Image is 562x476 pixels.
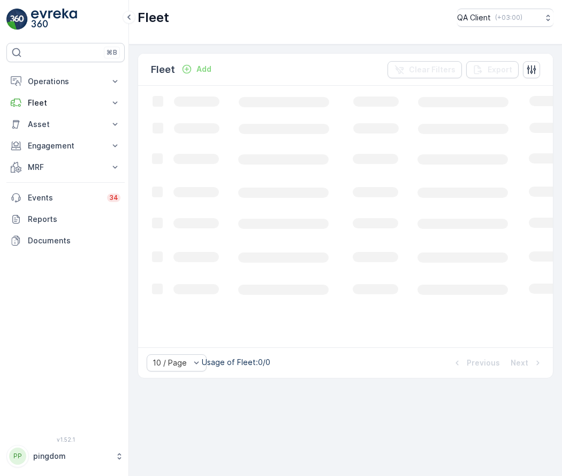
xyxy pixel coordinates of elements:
[202,357,270,368] p: Usage of Fleet : 0/0
[28,98,103,108] p: Fleet
[451,356,501,369] button: Previous
[109,194,118,202] p: 34
[495,13,522,22] p: ( +03:00 )
[6,135,125,157] button: Engagement
[6,71,125,92] button: Operations
[28,140,103,151] p: Engagement
[6,157,125,178] button: MRF
[6,92,125,114] button: Fleet
[6,114,125,135] button: Asset
[151,62,175,77] p: Fleet
[196,64,211,75] p: Add
[388,61,462,78] button: Clear Filters
[6,445,125,467] button: PPpingdom
[28,162,103,173] p: MRF
[28,119,103,130] p: Asset
[6,436,125,443] span: v 1.52.1
[457,9,553,27] button: QA Client(+03:00)
[510,356,544,369] button: Next
[28,76,103,87] p: Operations
[466,61,519,78] button: Export
[467,358,500,368] p: Previous
[177,63,216,76] button: Add
[9,448,26,465] div: PP
[511,358,528,368] p: Next
[107,48,117,57] p: ⌘B
[28,235,120,246] p: Documents
[6,230,125,251] a: Documents
[33,451,110,462] p: pingdom
[488,64,512,75] p: Export
[28,214,120,225] p: Reports
[457,12,491,23] p: QA Client
[6,187,125,209] a: Events34
[6,9,28,30] img: logo
[409,64,455,75] p: Clear Filters
[31,9,77,30] img: logo_light-DOdMpM7g.png
[138,9,169,26] p: Fleet
[28,192,101,203] p: Events
[6,209,125,230] a: Reports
